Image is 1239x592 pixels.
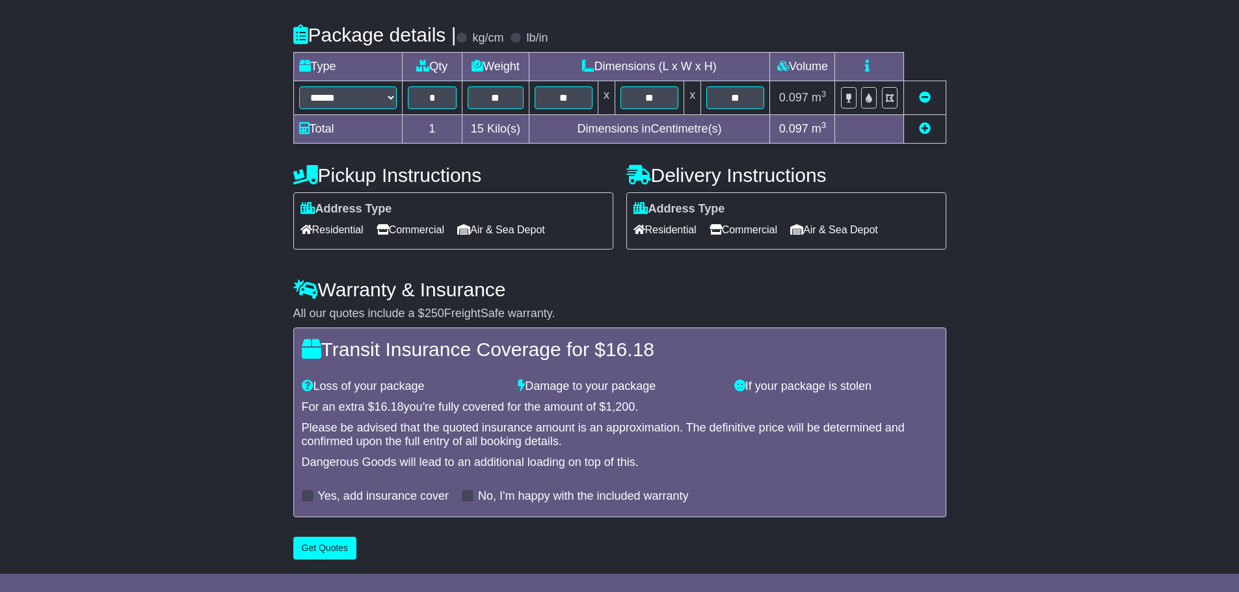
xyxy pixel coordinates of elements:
[821,120,827,130] sup: 3
[606,339,654,360] span: 16.18
[770,53,835,81] td: Volume
[478,489,689,504] label: No, I'm happy with the included warranty
[919,91,931,104] a: Remove this item
[293,24,457,45] h4: Package details |
[293,307,946,321] div: All our quotes include a $ FreightSafe warranty.
[300,220,364,240] span: Residential
[295,380,512,394] div: Loss of your package
[526,31,548,45] label: lb/in
[684,81,701,115] td: x
[529,115,770,144] td: Dimensions in Centimetre(s)
[728,380,944,394] div: If your package is stolen
[471,122,484,135] span: 15
[293,115,402,144] td: Total
[457,220,545,240] span: Air & Sea Depot
[293,164,613,186] h4: Pickup Instructions
[425,307,444,320] span: 250
[302,421,938,449] div: Please be advised that the quoted insurance amount is an approximation. The definitive price will...
[598,81,615,115] td: x
[377,220,444,240] span: Commercial
[402,115,462,144] td: 1
[779,91,808,104] span: 0.097
[293,53,402,81] td: Type
[300,202,392,216] label: Address Type
[472,31,503,45] label: kg/cm
[318,489,449,504] label: Yes, add insurance cover
[812,122,827,135] span: m
[529,53,770,81] td: Dimensions (L x W x H)
[633,202,725,216] label: Address Type
[375,400,404,413] span: 16.18
[302,400,938,415] div: For an extra $ you're fully covered for the amount of $ .
[790,220,878,240] span: Air & Sea Depot
[606,400,635,413] span: 1,200
[302,339,938,360] h4: Transit Insurance Coverage for $
[293,537,357,560] button: Get Quotes
[293,279,946,300] h4: Warranty & Insurance
[626,164,946,186] h4: Delivery Instructions
[779,122,808,135] span: 0.097
[302,456,938,470] div: Dangerous Goods will lead to an additional loading on top of this.
[812,91,827,104] span: m
[462,115,529,144] td: Kilo(s)
[402,53,462,81] td: Qty
[511,380,728,394] div: Damage to your package
[919,122,931,135] a: Add new item
[633,220,697,240] span: Residential
[462,53,529,81] td: Weight
[710,220,777,240] span: Commercial
[821,89,827,99] sup: 3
